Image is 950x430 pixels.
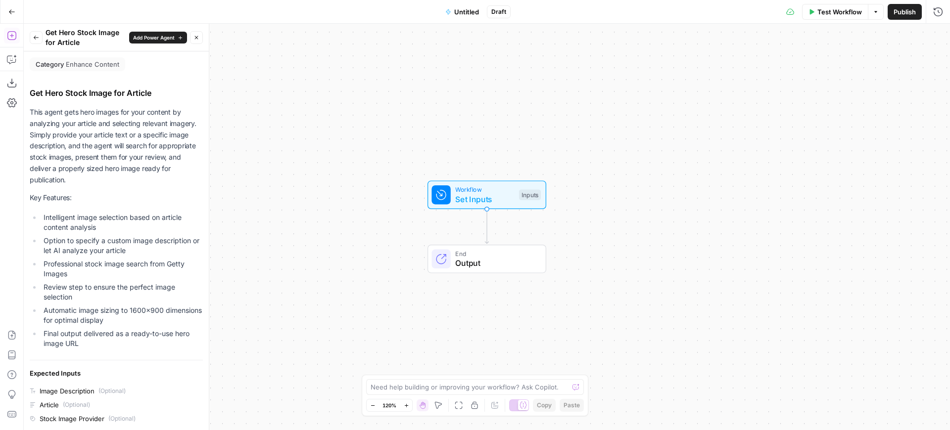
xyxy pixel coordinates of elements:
li: Option to specify a custom image description or let AI analyze your article [41,236,203,256]
p: This agent gets hero images for your content by analyzing your article and selecting relevant ima... [30,107,203,185]
span: Paste [564,401,580,410]
button: Publish [888,4,922,20]
div: (Optional) [98,387,126,395]
div: Image Description [40,386,95,396]
span: End [455,249,536,258]
li: Intelligent image selection based on article content analysis [41,213,203,232]
span: Enhance Content [66,59,119,69]
span: Set Inputs [455,193,514,205]
span: Publish [894,7,916,17]
span: Output [455,257,536,269]
div: (Optional) [63,400,90,409]
span: Copy [537,401,552,410]
button: Paste [560,399,584,412]
div: WorkflowSet InputsInputs [395,180,579,209]
span: Add Power Agent [133,34,175,42]
span: Draft [491,7,506,16]
div: Article [40,400,59,410]
span: Category [36,59,64,69]
button: Copy [533,399,556,412]
li: Automatic image sizing to 1600x900 dimensions for optimal display [41,305,203,325]
div: EndOutput [395,245,579,273]
div: Get Hero Stock Image for Article [30,87,203,99]
g: Edge from start to end [485,209,488,244]
div: Stock Image Provider [40,414,104,424]
button: Test Workflow [802,4,868,20]
span: Test Workflow [817,7,862,17]
div: Inputs [519,189,541,200]
span: Untitled [454,7,479,17]
li: Professional stock image search from Getty Images [41,259,203,279]
div: (Optional) [108,414,136,423]
div: Expected Inputs [30,368,203,378]
li: Final output delivered as a ready-to-use hero image URL [41,329,203,348]
li: Review step to ensure the perfect image selection [41,282,203,302]
button: Add Power Agent [129,32,187,43]
button: Untitled [439,4,485,20]
span: Workflow [455,185,514,194]
p: Key Features: [30,192,203,204]
span: 120% [382,401,396,409]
